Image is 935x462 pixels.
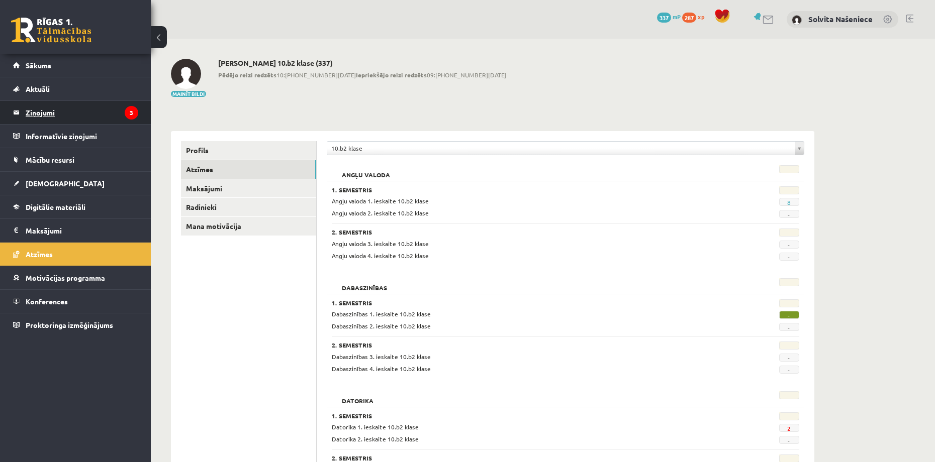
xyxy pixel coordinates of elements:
a: Motivācijas programma [13,266,138,289]
a: Rīgas 1. Tālmācības vidusskola [11,18,91,43]
span: mP [673,13,681,21]
span: Datorika 1. ieskaite 10.b2 klase [332,423,419,431]
h3: 1. Semestris [332,412,719,419]
span: xp [698,13,704,21]
span: Angļu valoda 2. ieskaite 10.b2 klase [332,209,429,217]
a: Maksājumi [13,219,138,242]
a: 10.b2 klase [327,142,804,155]
a: Atzīmes [13,243,138,266]
a: Solvita Našeniece [808,14,873,24]
a: Mācību resursi [13,148,138,171]
i: 3 [125,106,138,120]
span: - [779,354,799,362]
span: Proktoringa izmēģinājums [26,320,113,329]
img: Solvita Našeniece [792,15,802,25]
span: - [779,323,799,331]
a: Konferences [13,290,138,313]
span: Dabaszinības 3. ieskaite 10.b2 klase [332,353,431,361]
a: Proktoringa izmēģinājums [13,313,138,336]
h2: Datorika [332,391,384,401]
button: Mainīt bildi [171,91,206,97]
span: Atzīmes [26,250,53,259]
span: - [779,241,799,249]
a: Profils [181,141,316,160]
a: Maksājumi [181,179,316,198]
span: [DEMOGRAPHIC_DATA] [26,179,105,188]
h2: Dabaszinības [332,278,397,288]
a: Ziņojumi3 [13,101,138,124]
span: Dabaszinības 1. ieskaite 10.b2 klase [332,310,431,318]
span: Angļu valoda 4. ieskaite 10.b2 klase [332,252,429,260]
span: Angļu valoda 3. ieskaite 10.b2 klase [332,240,429,248]
span: 337 [657,13,671,23]
a: Mana motivācija [181,217,316,236]
a: 2 [787,424,791,432]
h2: Angļu valoda [332,165,400,175]
span: Motivācijas programma [26,273,105,282]
span: Aktuāli [26,84,50,93]
span: Dabaszinības 4. ieskaite 10.b2 klase [332,365,431,373]
b: Iepriekšējo reizi redzēts [356,71,427,79]
span: Mācību resursi [26,155,74,164]
a: Aktuāli [13,77,138,100]
span: Konferences [26,297,68,306]
span: 10:[PHONE_NUMBER][DATE] 09:[PHONE_NUMBER][DATE] [218,70,506,79]
img: Solvita Našeniece [171,59,201,89]
a: Digitālie materiāli [13,195,138,218]
span: - [779,311,799,319]
h3: 2. Semestris [332,341,719,349]
legend: Informatīvie ziņojumi [26,125,138,148]
span: Datorika 2. ieskaite 10.b2 klase [332,435,419,443]
span: - [779,366,799,374]
legend: Ziņojumi [26,101,138,124]
span: 287 [682,13,696,23]
a: 337 mP [657,13,681,21]
span: Angļu valoda 1. ieskaite 10.b2 klase [332,197,429,205]
a: Sākums [13,54,138,77]
a: [DEMOGRAPHIC_DATA] [13,172,138,195]
span: Digitālie materiāli [26,202,85,211]
b: Pēdējo reizi redzēts [218,71,276,79]
h2: [PERSON_NAME] 10.b2 klase (337) [218,59,506,67]
span: 10.b2 klase [331,142,791,155]
a: Radinieki [181,198,316,216]
span: - [779,210,799,218]
span: Sākums [26,61,51,70]
span: - [779,253,799,261]
h3: 1. Semestris [332,186,719,193]
a: Informatīvie ziņojumi [13,125,138,148]
a: Atzīmes [181,160,316,179]
h3: 2. Semestris [332,228,719,236]
h3: 1. Semestris [332,299,719,306]
span: - [779,436,799,444]
span: Dabaszinības 2. ieskaite 10.b2 klase [332,322,431,330]
a: 8 [787,198,791,206]
h3: 2. Semestris [332,454,719,461]
legend: Maksājumi [26,219,138,242]
a: 287 xp [682,13,709,21]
